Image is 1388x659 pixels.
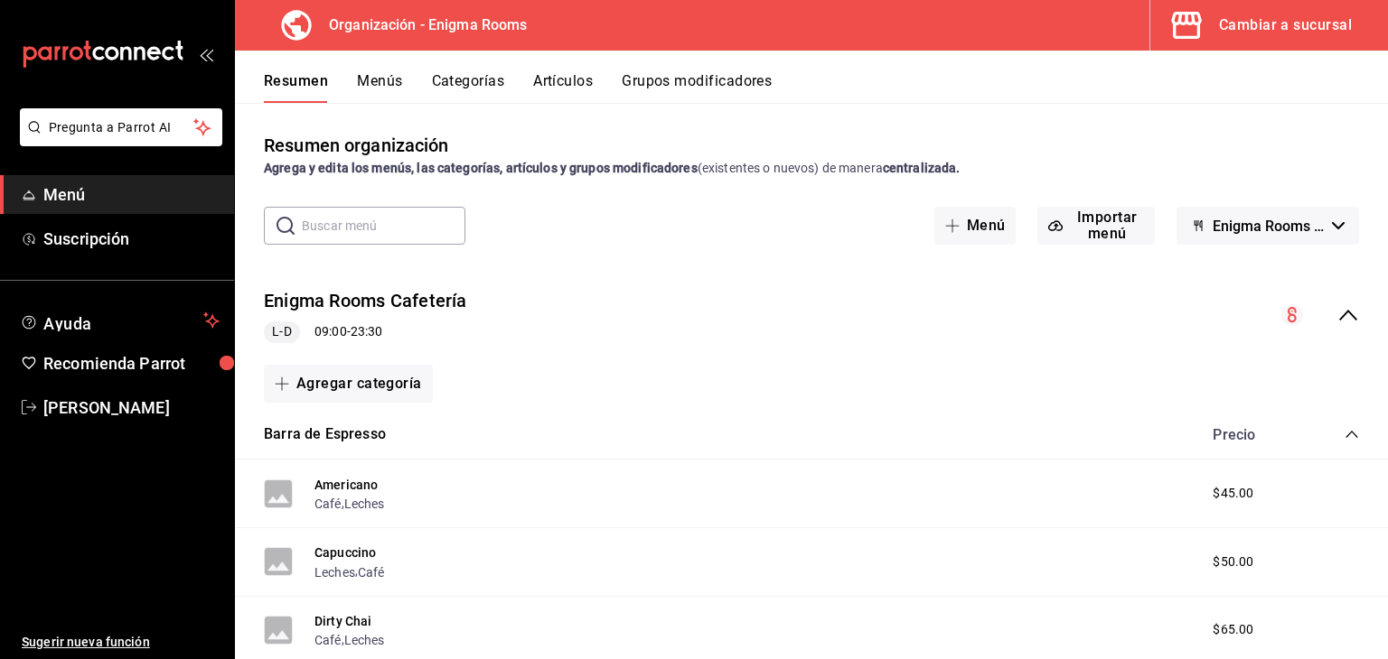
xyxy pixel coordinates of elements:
[314,495,342,513] button: Café
[314,563,355,581] button: Leches
[13,131,222,150] a: Pregunta a Parrot AI
[357,72,402,103] button: Menús
[43,310,196,331] span: Ayuda
[314,14,528,36] h3: Organización - Enigma Rooms
[1213,484,1253,503] span: $45.00
[314,476,378,494] button: Americano
[265,322,298,341] span: L-D
[49,118,194,137] span: Pregunta a Parrot AI
[358,563,385,581] button: Café
[1213,620,1253,639] span: $65.00
[43,182,220,207] span: Menú
[43,227,220,251] span: Suscripción
[1213,218,1325,235] span: Enigma Rooms - Borrador
[934,207,1017,245] button: Menú
[264,72,328,103] button: Resumen
[235,274,1388,357] div: collapse-menu-row
[883,161,961,175] strong: centralizada.
[344,631,385,649] button: Leches
[314,543,376,562] button: Capuccino
[264,288,467,314] button: Enigma Rooms Cafetería
[22,633,220,652] span: Sugerir nueva función
[1213,552,1253,571] span: $50.00
[264,132,449,159] div: Resumen organización
[622,72,772,103] button: Grupos modificadores
[432,72,505,103] button: Categorías
[314,631,342,649] button: Café
[1177,207,1359,245] button: Enigma Rooms - Borrador
[344,495,385,513] button: Leches
[264,365,433,403] button: Agregar categoría
[314,494,385,513] div: ,
[43,351,220,376] span: Recomienda Parrot
[264,161,698,175] strong: Agrega y edita los menús, las categorías, artículos y grupos modificadores
[264,321,467,343] div: 09:00 - 23:30
[1219,13,1352,38] div: Cambiar a sucursal
[314,630,385,649] div: ,
[264,72,1388,103] div: navigation tabs
[20,108,222,146] button: Pregunta a Parrot AI
[1195,426,1310,443] div: Precio
[533,72,593,103] button: Artículos
[199,47,213,61] button: open_drawer_menu
[264,424,386,445] button: Barra de Espresso
[1345,427,1359,441] button: collapse-category-row
[314,612,372,630] button: Dirty Chai
[264,159,1359,178] div: (existentes o nuevos) de manera
[302,208,465,244] input: Buscar menú
[314,562,385,580] div: ,
[1037,207,1155,245] button: Importar menú
[43,395,220,420] span: [PERSON_NAME]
